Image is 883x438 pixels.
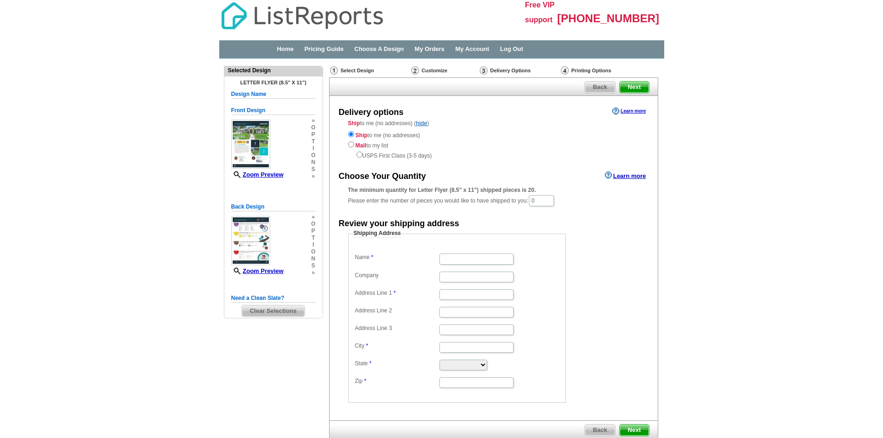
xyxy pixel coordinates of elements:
[585,82,615,93] span: Back
[355,289,438,297] label: Address Line 1
[311,221,315,228] span: o
[348,186,639,194] div: The minimum quantity for Letter Flyer (8.5" x 11") shipped pieces is 20.
[415,45,445,52] a: My Orders
[348,150,639,160] div: USPS First Class (3-5 days)
[356,142,366,149] strong: Mail
[605,171,646,179] a: Learn more
[231,171,284,178] a: Zoom Preview
[355,45,404,52] a: Choose A Design
[348,129,639,160] div: to me (no addresses) to my list
[339,107,404,119] div: Delivery options
[242,305,305,317] span: Clear Selections
[356,132,368,139] strong: Ship
[355,360,438,368] label: State
[231,90,316,99] h5: Design Name
[231,106,316,115] h5: Front Design
[231,216,270,265] img: small-thumb.jpg
[479,66,560,77] div: Delivery Options
[311,145,315,152] span: i
[480,66,488,75] img: Delivery Options
[585,425,615,436] span: Back
[561,66,569,75] img: Printing Options & Summary
[311,255,315,262] span: n
[311,241,315,248] span: i
[353,229,402,238] legend: Shipping Address
[620,425,648,436] span: Next
[311,166,315,173] span: s
[311,173,315,180] span: »
[231,80,316,85] h4: Letter Flyer (8.5" x 11")
[455,45,489,52] a: My Account
[348,120,360,127] strong: Ship
[231,294,316,303] h5: Need a Clean Slate?
[330,66,338,75] img: Select Design
[339,218,459,230] div: Review your shipping address
[311,235,315,241] span: t
[355,342,438,350] label: City
[311,138,315,145] span: t
[355,377,438,385] label: Zip
[311,262,315,269] span: s
[500,45,523,52] a: Log Out
[411,66,419,75] img: Customize
[311,269,315,276] span: »
[557,12,659,25] span: [PHONE_NUMBER]
[311,117,315,124] span: »
[620,82,648,93] span: Next
[231,203,316,211] h5: Back Design
[305,45,344,52] a: Pricing Guide
[416,120,427,127] a: hide
[330,119,658,160] div: to me (no addresses) ( )
[224,66,323,75] div: Selected Design
[410,66,479,75] div: Customize
[311,214,315,221] span: »
[355,254,438,261] label: Name
[584,81,616,93] a: Back
[311,159,315,166] span: n
[277,45,293,52] a: Home
[339,171,426,183] div: Choose Your Quantity
[311,248,315,255] span: o
[311,124,315,131] span: o
[231,120,270,169] img: small-thumb.jpg
[355,272,438,279] label: Company
[311,228,315,235] span: p
[584,424,616,436] a: Back
[355,324,438,332] label: Address Line 3
[329,66,410,77] div: Select Design
[348,186,639,207] div: Please enter the number of pieces you would like to have shipped to you:
[311,131,315,138] span: p
[612,108,646,115] a: Learn more
[355,307,438,315] label: Address Line 2
[560,66,642,75] div: Printing Options
[525,1,555,24] span: Free VIP support
[231,267,284,274] a: Zoom Preview
[311,152,315,159] span: o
